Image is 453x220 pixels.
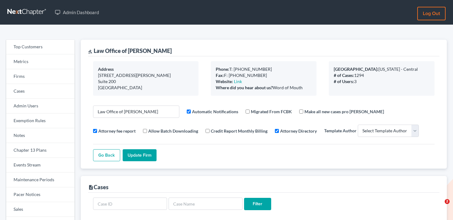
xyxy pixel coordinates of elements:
[6,187,75,202] a: Pacer Notices
[148,128,198,134] label: Allow Batch Downloading
[6,84,75,99] a: Cases
[334,79,354,84] b: # of Users:
[244,198,271,210] input: Filter
[93,149,120,162] a: Go Back
[52,7,102,18] a: Admin Dashboard
[6,173,75,187] a: Maintenance Periods
[6,158,75,173] a: Events Stream
[334,66,378,72] b: [GEOGRAPHIC_DATA]:
[88,47,172,54] div: Law Office of [PERSON_NAME]
[216,66,312,72] div: T: [PHONE_NUMBER]
[334,66,430,72] div: [US_STATE] - Central
[304,108,384,115] label: Make all new cases pro [PERSON_NAME]
[123,149,157,162] input: Update Firm
[6,40,75,54] a: Top Customers
[432,199,447,214] iframe: Intercom live chat
[334,73,354,78] b: # of Cases:
[88,185,94,190] i: description
[216,85,273,90] b: Where did you hear about us?
[211,128,267,134] label: Credit Report Monthly Billing
[334,72,430,78] div: 1294
[98,66,114,72] b: Address
[334,78,430,85] div: 3
[88,183,108,191] div: Cases
[98,128,136,134] label: Attorney fee report
[234,79,242,84] a: Link
[6,54,75,69] a: Metrics
[6,99,75,114] a: Admin Users
[417,7,446,20] a: Log out
[216,73,224,78] b: Fax:
[216,66,229,72] b: Phone:
[280,128,317,134] label: Attorney Directory
[6,114,75,128] a: Exemption Rules
[98,72,194,78] div: [STREET_ADDRESS][PERSON_NAME]
[169,198,243,210] input: Case Name
[98,85,194,91] div: [GEOGRAPHIC_DATA]
[216,85,312,91] div: Word of Mouth
[445,199,450,204] span: 2
[192,108,238,115] label: Automatic Notifications
[251,108,292,115] label: Migrated From FCBK
[216,72,312,78] div: F: [PHONE_NUMBER]
[93,198,167,210] input: Case ID
[6,143,75,158] a: Chapter 13 Plans
[88,50,92,54] i: gavel
[216,79,233,84] b: Website:
[98,78,194,85] div: Suite 200
[6,69,75,84] a: Firms
[6,202,75,217] a: Sales
[324,127,357,134] label: Template Author
[6,128,75,143] a: Notes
